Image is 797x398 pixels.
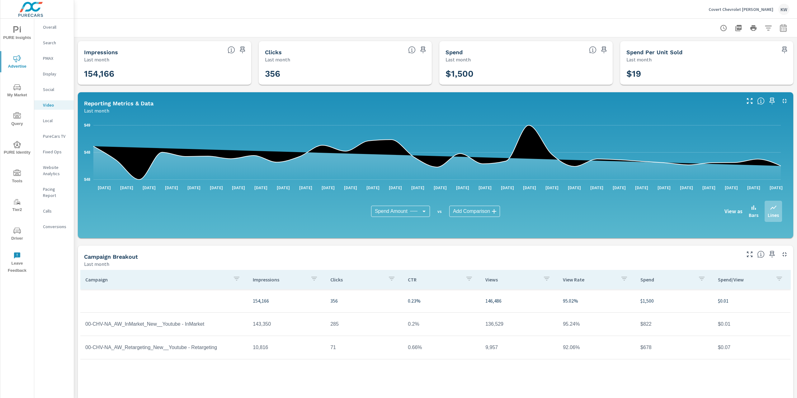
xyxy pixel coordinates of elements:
p: [DATE] [183,185,205,191]
div: Search [34,38,74,47]
span: The amount of money spent on advertising during the period. [589,46,597,54]
p: Views [485,276,538,283]
p: [DATE] [765,185,787,191]
span: Save this to your personalized report [780,45,790,55]
p: [DATE] [497,185,518,191]
div: Display [34,69,74,79]
p: Display [43,71,69,77]
h5: Spend [446,49,463,55]
div: Website Analytics [34,163,74,178]
div: PureCars TV [34,132,74,141]
p: PureCars TV [43,133,69,139]
span: Add Comparison [453,208,490,214]
span: Save this to your personalized report [238,45,248,55]
h3: 356 [265,69,426,79]
text: $48 [84,150,90,155]
div: Calls [34,206,74,216]
p: [DATE] [474,185,496,191]
div: Local [34,116,74,125]
span: Advertise [2,55,32,70]
p: View Rate [563,276,615,283]
td: 92.06% [558,340,635,355]
p: [DATE] [519,185,540,191]
p: [DATE] [564,185,585,191]
p: 0.23% [408,297,475,304]
p: Last month [84,260,109,268]
p: [DATE] [407,185,429,191]
text: $49 [84,123,90,127]
button: Apply Filters [762,22,775,34]
div: PMAX [34,54,74,63]
div: Pacing Report [34,185,74,200]
p: [DATE] [161,185,182,191]
p: Impressions [253,276,305,283]
p: 154,166 [253,297,320,304]
p: [DATE] [631,185,653,191]
p: [DATE] [362,185,384,191]
div: Video [34,100,74,110]
p: Social [43,86,69,93]
p: vs [430,209,449,214]
span: Save this to your personalized report [767,96,777,106]
h3: $1,500 [446,69,606,79]
button: "Export Report to PDF" [732,22,745,34]
span: PURE Insights [2,26,32,41]
p: $1,500 [640,297,708,304]
span: Leave Feedback [2,252,32,274]
span: Query [2,112,32,127]
span: Spend Amount [375,208,408,214]
h3: 154,166 [84,69,245,79]
p: Campaign [85,276,228,283]
h5: Reporting Metrics & Data [84,100,153,107]
p: [DATE] [586,185,608,191]
p: Video [43,102,69,108]
p: Last month [84,107,109,114]
button: Minimize Widget [780,249,790,259]
td: 95.24% [558,316,635,332]
button: Minimize Widget [780,96,790,106]
p: Last month [265,56,290,63]
p: Clicks [330,276,383,283]
p: $0.01 [718,297,785,304]
button: Make Fullscreen [745,249,755,259]
button: Make Fullscreen [745,96,755,106]
button: Select Date Range [777,22,790,34]
td: 10,816 [248,340,325,355]
td: 00-CHV-NA_AW_InMarket_New__Youtube - InMarket [80,316,248,332]
td: $0.01 [713,316,790,332]
p: [DATE] [653,185,675,191]
span: Tier2 [2,198,32,213]
button: Print Report [747,22,760,34]
p: [DATE] [452,185,474,191]
p: CTR [408,276,460,283]
p: [DATE] [676,185,697,191]
span: PURE Identity [2,141,32,156]
p: Search [43,40,69,46]
p: Last month [84,56,109,63]
td: 136,529 [480,316,558,332]
p: [DATE] [93,185,115,191]
p: [DATE] [698,185,720,191]
span: My Market [2,84,32,99]
p: Bars [749,211,758,219]
span: Tools [2,170,32,185]
p: Last month [446,56,471,63]
span: The number of times an ad was shown on your behalf. [228,46,235,54]
span: Understand Video data over time and see how metrics compare to each other. [757,97,765,105]
td: $0.07 [713,340,790,355]
p: Pacing Report [43,186,69,199]
p: Spend [640,276,693,283]
p: Overall [43,24,69,30]
td: 00-CHV-NA_AW_Retargeting_New__Youtube - Retargeting [80,340,248,355]
p: [DATE] [272,185,294,191]
p: [DATE] [228,185,249,191]
div: Conversions [34,222,74,231]
td: 0.2% [403,316,480,332]
td: $822 [635,316,713,332]
p: [DATE] [317,185,339,191]
span: The number of times an ad was clicked by a consumer. [408,46,416,54]
h6: View as [724,208,743,214]
div: Overall [34,22,74,32]
p: [DATE] [116,185,138,191]
p: [DATE] [541,185,563,191]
